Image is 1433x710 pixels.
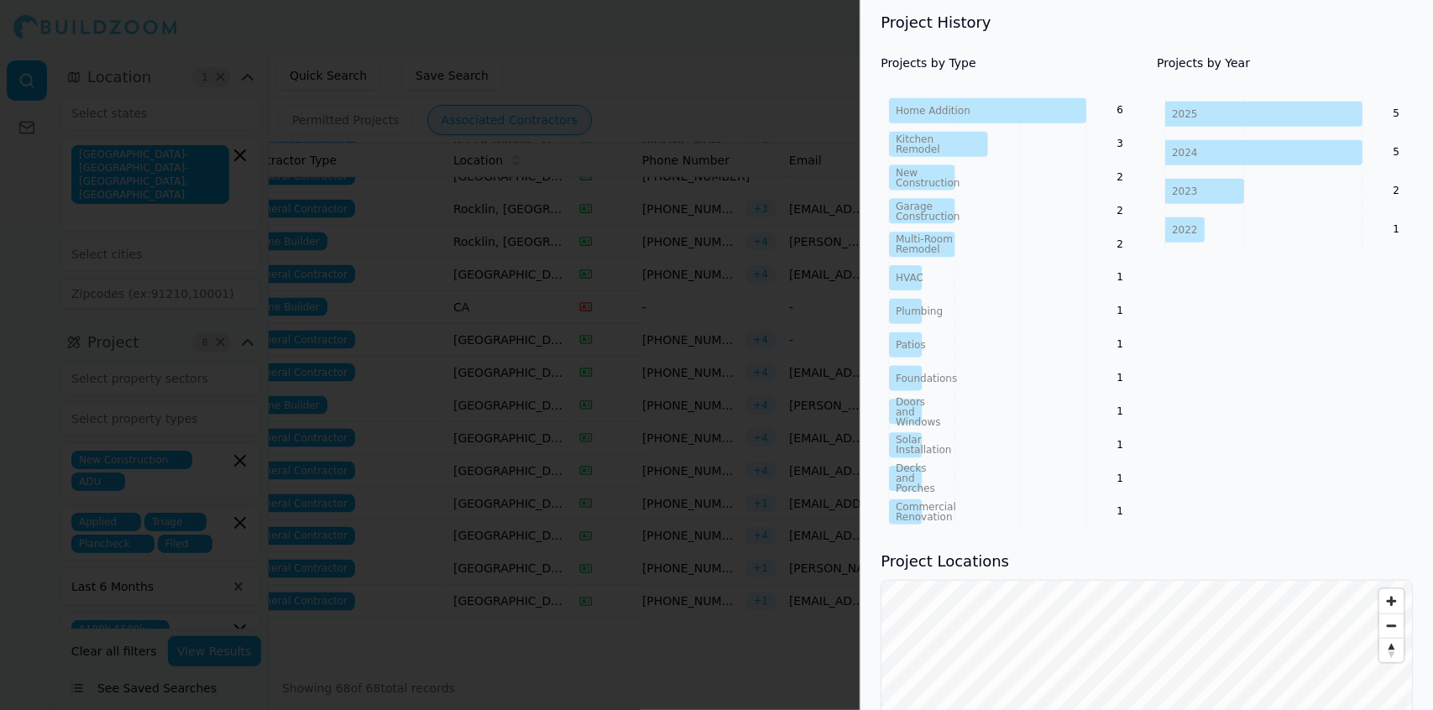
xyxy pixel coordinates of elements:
text: 1 [1117,372,1124,384]
text: 2 [1117,205,1124,217]
tspan: Installation [896,445,951,457]
text: 1 [1117,472,1124,484]
tspan: Home Addition [896,105,970,117]
text: 5 [1393,147,1399,159]
tspan: Remodel [896,244,940,256]
tspan: Porches [896,483,935,495]
tspan: Solar [896,435,922,446]
text: 1 [1393,224,1399,236]
tspan: 2023 [1172,185,1198,197]
h4: Projects by Type [881,55,1137,71]
h3: Project Locations [881,550,1413,573]
text: 1 [1117,305,1124,317]
tspan: 2025 [1172,108,1198,120]
tspan: New [896,167,918,179]
button: Reset bearing to north [1379,638,1404,662]
tspan: Renovation [896,511,953,523]
tspan: and [896,406,915,418]
tspan: 2024 [1172,147,1198,159]
tspan: Foundations [896,373,957,384]
h4: Projects by Year [1157,55,1413,71]
text: 3 [1117,138,1124,149]
text: 1 [1117,506,1124,518]
text: 1 [1117,405,1124,417]
tspan: HVAC [896,272,923,284]
tspan: Multi-Room [896,234,953,246]
text: 1 [1117,439,1124,451]
text: 1 [1117,272,1124,284]
tspan: and [896,473,915,485]
text: 1 [1117,338,1124,350]
text: 2 [1117,171,1124,183]
tspan: Plumbing [896,305,943,317]
tspan: Garage [896,201,933,212]
button: Zoom out [1379,613,1404,638]
tspan: Windows [896,416,941,428]
text: 2 [1393,185,1399,197]
tspan: Construction [896,177,960,189]
tspan: 2022 [1172,224,1198,236]
button: Zoom in [1379,589,1404,613]
tspan: Remodel [896,144,940,155]
tspan: Doors [896,396,925,408]
text: 6 [1117,105,1124,117]
text: 2 [1117,238,1124,250]
tspan: Construction [896,211,960,222]
tspan: Kitchen [896,133,934,145]
tspan: Decks [896,463,926,475]
h3: Project History [881,11,1413,34]
text: 5 [1393,108,1399,120]
tspan: Patios [896,339,926,351]
tspan: Commercial [896,501,956,513]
